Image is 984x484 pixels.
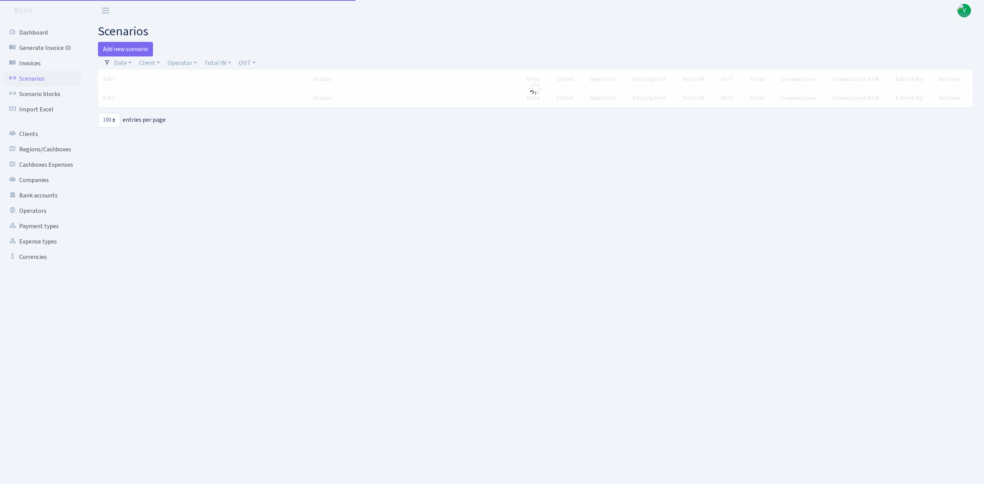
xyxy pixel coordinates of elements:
a: Operator [165,56,200,70]
a: Cashboxes Expenses [4,157,81,172]
a: Companies [4,172,81,188]
a: Clients [4,126,81,142]
a: Invoices [4,56,81,71]
a: Bank accounts [4,188,81,203]
label: entries per page [98,113,166,128]
a: Operators [4,203,81,219]
a: Total IN [201,56,234,70]
a: Add new scenario [98,42,153,56]
a: Client [136,56,163,70]
select: entries per page [98,113,120,128]
span: scenarios [98,23,148,40]
a: Dashboard [4,25,81,40]
a: Expense types [4,234,81,249]
a: Payment types [4,219,81,234]
img: Processing... [529,83,542,95]
a: Date [111,56,135,70]
a: Generate Invoice ID [4,40,81,56]
button: Toggle navigation [96,4,115,17]
a: Scenario blocks [4,86,81,102]
a: OUT [236,56,259,70]
a: Currencies [4,249,81,265]
a: Scenarios [4,71,81,86]
a: Regions/Cashboxes [4,142,81,157]
a: V [957,4,971,17]
a: Import Excel [4,102,81,117]
img: Vivio [957,4,971,17]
